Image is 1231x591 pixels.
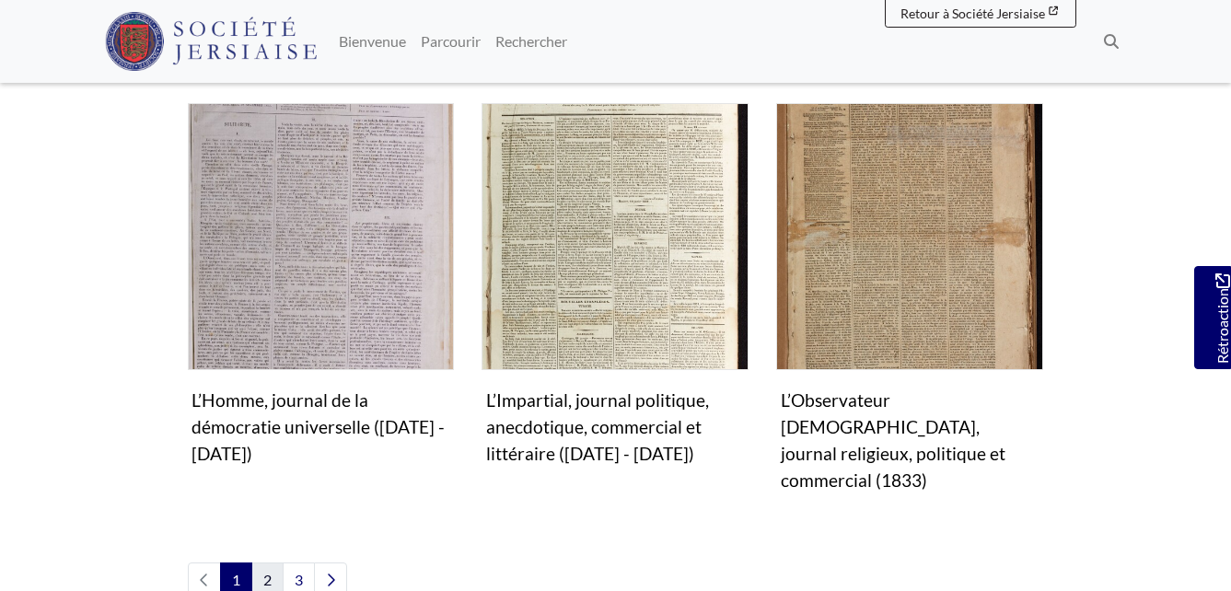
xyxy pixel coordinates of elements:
img: L’Impartial, journal politique, anecdotique, commercial et littéraire (1831 - 1845) [482,103,749,370]
a: L’Homme, journal de la démocratie universelle (1853 - 1856) L’Homme, journal de la démocratie uni... [188,103,455,471]
font: Rétroaction [1214,288,1231,364]
a: Souhaitez-vous nous faire part de vos commentaires ? [1194,266,1231,369]
a: Rechercher [488,23,575,60]
div: Sous-collection [174,103,469,526]
a: Logo de la Société Jersiaise [105,7,318,75]
img: L’Homme, journal de la démocratie universelle (1853 - 1856) [188,103,455,370]
div: Sous-collection [468,103,762,526]
a: L’Impartial, journal politique, anecdotique, commercial et littéraire (1831 - 1845) L’Impartial, ... [482,103,749,471]
span: Retour à Société Jersiaise [900,6,1045,21]
a: Bienvenue [331,23,413,60]
a: L’Observateur Chrétien, journal religieux, politique et commercial (1833) L’Observateur [DEMOGRAP... [776,103,1043,498]
img: Société Jersiaise [105,12,318,71]
a: Parcourir [413,23,488,60]
div: Sous-collection [762,103,1057,526]
img: L’Observateur Chrétien, journal religieux, politique et commercial (1833) [776,103,1043,370]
